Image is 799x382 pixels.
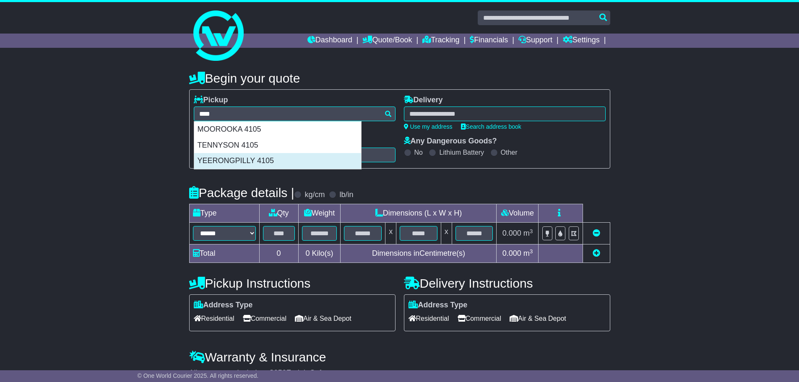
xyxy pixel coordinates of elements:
sup: 3 [530,248,533,255]
span: 250 [274,369,286,377]
td: x [385,223,396,244]
span: 0 [305,249,310,257]
span: Residential [409,312,449,325]
td: Kilo(s) [298,244,341,263]
td: Dimensions in Centimetre(s) [341,244,497,263]
a: Quote/Book [362,34,412,48]
label: kg/cm [305,190,325,200]
h4: Warranty & Insurance [189,350,610,364]
h4: Package details | [189,186,294,200]
span: Commercial [243,312,286,325]
div: MOOROOKA 4105 [194,122,361,138]
a: Tracking [422,34,459,48]
label: Address Type [194,301,253,310]
td: x [441,223,452,244]
td: 0 [259,244,298,263]
a: Search address book [461,123,521,130]
sup: 3 [530,228,533,234]
label: Any Dangerous Goods? [404,137,497,146]
label: lb/in [339,190,353,200]
a: Settings [563,34,600,48]
div: All our quotes include a $ FreightSafe warranty. [189,369,610,378]
label: Delivery [404,96,443,105]
h4: Begin your quote [189,71,610,85]
a: Financials [470,34,508,48]
label: Pickup [194,96,228,105]
h4: Delivery Instructions [404,276,610,290]
td: Weight [298,204,341,223]
typeahead: Please provide city [194,107,396,121]
span: m [523,249,533,257]
div: TENNYSON 4105 [194,138,361,153]
td: Dimensions (L x W x H) [341,204,497,223]
span: Air & Sea Depot [295,312,351,325]
a: Use my address [404,123,453,130]
span: Commercial [458,312,501,325]
label: Other [501,148,518,156]
span: Residential [194,312,234,325]
span: © One World Courier 2025. All rights reserved. [138,372,259,379]
td: Qty [259,204,298,223]
a: Support [518,34,552,48]
td: Volume [497,204,539,223]
a: Add new item [593,249,600,257]
h4: Pickup Instructions [189,276,396,290]
label: Lithium Battery [439,148,484,156]
td: Total [189,244,259,263]
div: YEERONGPILLY 4105 [194,153,361,169]
td: Type [189,204,259,223]
label: No [414,148,423,156]
a: Dashboard [307,34,352,48]
span: Air & Sea Depot [510,312,566,325]
span: m [523,229,533,237]
a: Remove this item [593,229,600,237]
span: 0.000 [502,249,521,257]
span: 0.000 [502,229,521,237]
label: Address Type [409,301,468,310]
